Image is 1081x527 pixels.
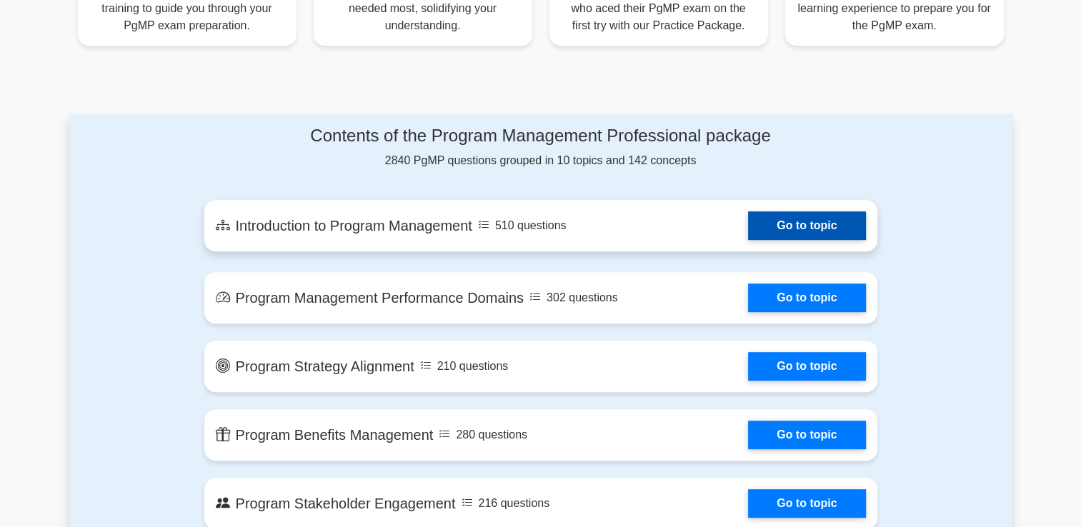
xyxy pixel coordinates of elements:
h4: Contents of the Program Management Professional package [204,126,877,146]
a: Go to topic [748,421,865,449]
a: Go to topic [748,489,865,518]
a: Go to topic [748,283,865,312]
div: 2840 PgMP questions grouped in 10 topics and 142 concepts [204,126,877,169]
a: Go to topic [748,211,865,240]
a: Go to topic [748,352,865,381]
